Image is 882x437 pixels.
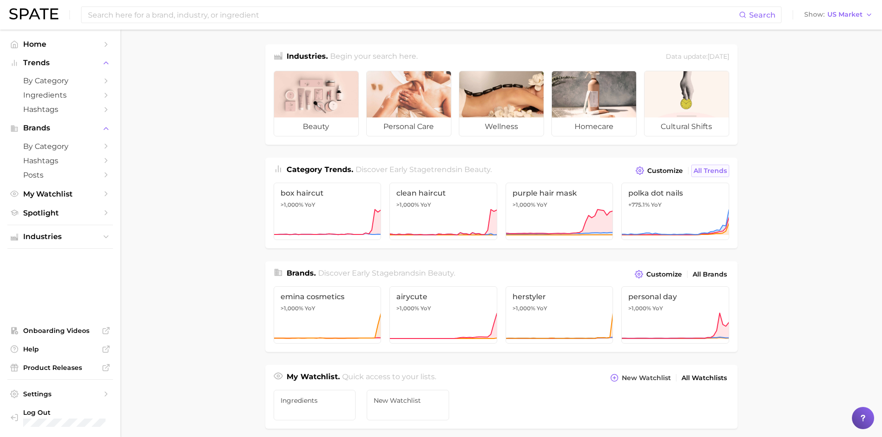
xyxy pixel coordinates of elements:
[682,374,727,382] span: All Watchlists
[7,88,113,102] a: Ingredients
[23,76,97,85] span: by Category
[506,183,613,240] a: purple hair mask>1,000% YoY
[287,165,353,174] span: Category Trends .
[287,51,328,63] h1: Industries.
[513,201,535,208] span: >1,000%
[367,117,451,136] span: personal care
[396,189,490,197] span: clean haircut
[9,8,58,19] img: SPATE
[274,71,359,136] a: beauty
[281,292,375,301] span: emina cosmetics
[281,397,349,404] span: ingredients
[646,271,682,278] span: Customize
[23,105,97,114] span: Hashtags
[287,371,340,384] h1: My Watchlist.
[7,121,113,135] button: Brands
[23,171,97,179] span: Posts
[628,305,651,312] span: >1,000%
[87,7,739,23] input: Search here for a brand, industry, or ingredient
[513,305,535,312] span: >1,000%
[330,51,418,63] h2: Begin your search here.
[396,292,490,301] span: airycute
[342,371,436,384] h2: Quick access to your lists.
[666,51,729,63] div: Data update: [DATE]
[459,117,544,136] span: wellness
[318,269,455,277] span: Discover Early Stage brands in .
[652,305,663,312] span: YoY
[7,56,113,70] button: Trends
[7,37,113,51] a: Home
[679,372,729,384] a: All Watchlists
[608,371,673,384] button: New Watchlist
[23,233,97,241] span: Industries
[420,305,431,312] span: YoY
[7,154,113,168] a: Hashtags
[23,345,97,353] span: Help
[305,201,315,209] span: YoY
[537,305,547,312] span: YoY
[274,390,356,420] a: ingredients
[23,59,97,67] span: Trends
[274,286,382,344] a: emina cosmetics>1,000% YoY
[287,269,316,277] span: Brands .
[281,305,303,312] span: >1,000%
[23,156,97,165] span: Hashtags
[23,408,118,417] span: Log Out
[513,189,607,197] span: purple hair mask
[628,292,722,301] span: personal day
[621,286,729,344] a: personal day>1,000% YoY
[621,183,729,240] a: polka dot nails+775.1% YoY
[537,201,547,209] span: YoY
[633,164,685,177] button: Customize
[7,342,113,356] a: Help
[7,139,113,154] a: by Category
[367,390,449,420] a: New Watchlist
[23,190,97,198] span: My Watchlist
[23,363,97,372] span: Product Releases
[23,326,97,335] span: Onboarding Videos
[366,71,451,136] a: personal care
[23,390,97,398] span: Settings
[651,201,662,209] span: YoY
[628,189,722,197] span: polka dot nails
[7,361,113,375] a: Product Releases
[7,387,113,401] a: Settings
[7,168,113,182] a: Posts
[459,71,544,136] a: wellness
[628,201,650,208] span: +775.1%
[622,374,671,382] span: New Watchlist
[506,286,613,344] a: herstyler>1,000% YoY
[513,292,607,301] span: herstyler
[281,189,375,197] span: box haircut
[464,165,490,174] span: beauty
[420,201,431,209] span: YoY
[374,397,442,404] span: New Watchlist
[23,40,97,49] span: Home
[644,71,729,136] a: cultural shifts
[23,142,97,151] span: by Category
[7,206,113,220] a: Spotlight
[694,167,727,175] span: All Trends
[305,305,315,312] span: YoY
[428,269,454,277] span: beauty
[827,12,863,17] span: US Market
[647,167,683,175] span: Customize
[23,91,97,99] span: Ingredients
[802,9,875,21] button: ShowUS Market
[693,271,727,278] span: All Brands
[690,268,729,281] a: All Brands
[281,201,303,208] span: >1,000%
[356,165,492,174] span: Discover Early Stage trends in .
[552,117,636,136] span: homecare
[691,165,729,177] a: All Trends
[551,71,637,136] a: homecare
[7,74,113,88] a: by Category
[7,102,113,117] a: Hashtags
[389,286,497,344] a: airycute>1,000% YoY
[7,187,113,201] a: My Watchlist
[396,305,419,312] span: >1,000%
[644,117,729,136] span: cultural shifts
[396,201,419,208] span: >1,000%
[749,11,776,19] span: Search
[804,12,825,17] span: Show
